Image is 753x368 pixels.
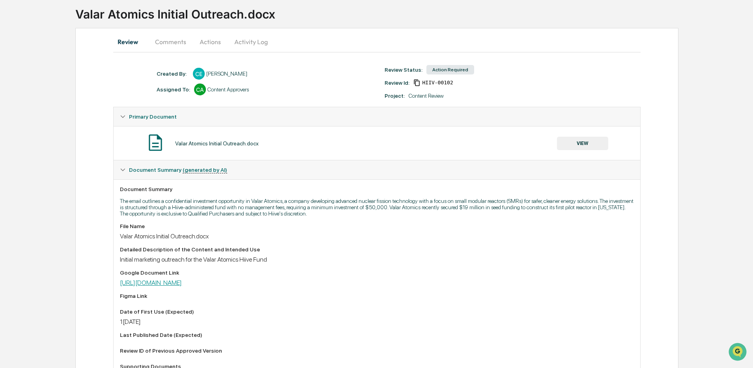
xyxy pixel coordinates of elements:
button: Comments [149,32,192,51]
button: VIEW [557,137,608,150]
div: Google Document Link [120,269,633,276]
div: Document Summary (generated by AI) [114,160,640,179]
span: Pylon [78,134,95,139]
p: The email outlines a confidential investment opportunity in Valar Atomics, a company developing a... [120,198,633,217]
div: CE [193,68,205,80]
a: Powered byPylon [56,133,95,139]
a: [URL][DOMAIN_NAME] [120,279,182,286]
div: We're available if you need us! [27,68,100,74]
a: 🗄️Attestations [54,96,101,110]
div: Review ID of Previous Approved Version [120,348,633,354]
button: Start new chat [134,63,144,72]
a: 🔎Data Lookup [5,111,53,125]
div: Figma Link [120,293,633,299]
div: Start new chat [27,60,129,68]
button: Activity Log [228,32,274,51]
iframe: Open customer support [728,342,749,363]
div: 🖐️ [8,100,14,106]
a: 🖐️Preclearance [5,96,54,110]
div: [PERSON_NAME] [206,71,247,77]
div: 🗄️ [57,100,64,106]
div: Project: [385,93,405,99]
div: Primary Document [114,126,640,160]
div: Valar Atomics Initial Outreach.docx [75,1,753,21]
img: Document Icon [146,133,165,152]
div: Action Required [426,65,474,74]
div: Valar Atomics Initial Outreach.docx [175,140,259,147]
div: Review Status: [385,67,422,73]
button: Actions [192,32,228,51]
div: Primary Document [114,107,640,126]
span: Preclearance [16,99,51,107]
div: 1[DATE] [120,318,633,325]
div: Initial marketing outreach for the Valar Atomics Hiive Fund [120,256,633,263]
div: Document Summary [120,186,633,192]
div: CA [194,84,206,95]
button: Review [113,32,149,51]
div: Detailed Description of the Content and Intended Use [120,246,633,253]
div: secondary tabs example [113,32,640,51]
div: Last Published Date (Expected) [120,332,633,338]
span: Document Summary [129,167,227,173]
div: Assigned To: [157,86,190,93]
div: Content Approvers [207,86,249,93]
div: Review Id: [385,80,409,86]
span: Attestations [65,99,98,107]
div: File Name [120,223,633,229]
p: How can we help? [8,17,144,29]
div: Content Review [409,93,444,99]
div: Valar Atomics Initial Outreach.docx [120,232,633,240]
div: Created By: ‎ ‎ [157,71,189,77]
img: 1746055101610-c473b297-6a78-478c-a979-82029cc54cd1 [8,60,22,74]
div: Date of First Use (Expected) [120,309,633,315]
span: Primary Document [129,113,177,120]
span: Data Lookup [16,114,50,122]
span: 0ddd8f12-a7cb-4f6a-9c75-11bbb1a65679 [422,80,453,86]
u: (generated by AI) [183,167,227,173]
div: 🔎 [8,115,14,121]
